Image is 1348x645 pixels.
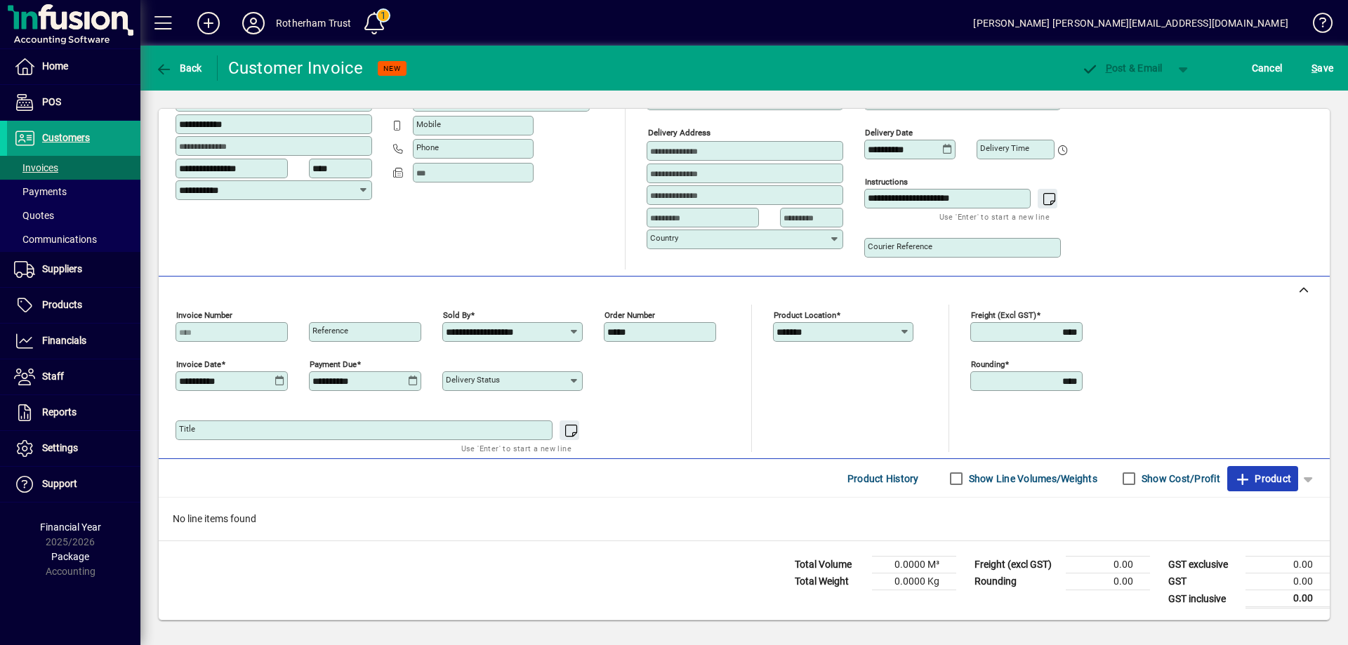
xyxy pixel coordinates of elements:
[650,233,678,243] mat-label: Country
[842,466,925,491] button: Product History
[980,143,1029,153] mat-label: Delivery time
[865,128,913,138] mat-label: Delivery date
[7,324,140,359] a: Financials
[7,288,140,323] a: Products
[7,204,140,227] a: Quotes
[939,208,1050,225] mat-hint: Use 'Enter' to start a new line
[14,234,97,245] span: Communications
[971,359,1005,369] mat-label: Rounding
[971,310,1036,320] mat-label: Freight (excl GST)
[14,162,58,173] span: Invoices
[42,335,86,346] span: Financials
[1106,62,1112,74] span: P
[179,424,195,434] mat-label: Title
[14,210,54,221] span: Quotes
[868,241,932,251] mat-label: Courier Reference
[42,96,61,107] span: POS
[176,359,221,369] mat-label: Invoice date
[443,310,470,320] mat-label: Sold by
[312,326,348,335] mat-label: Reference
[7,252,140,287] a: Suppliers
[847,467,919,490] span: Product History
[461,440,571,456] mat-hint: Use 'Enter' to start a new line
[1302,3,1330,48] a: Knowledge Base
[42,299,82,310] span: Products
[416,142,439,152] mat-label: Phone
[140,55,218,81] app-page-header-button: Back
[788,557,872,573] td: Total Volume
[1245,573,1330,590] td: 0.00
[416,119,441,129] mat-label: Mobile
[40,521,101,533] span: Financial Year
[42,442,78,453] span: Settings
[42,478,77,489] span: Support
[42,132,90,143] span: Customers
[1252,57,1283,79] span: Cancel
[973,12,1288,34] div: [PERSON_NAME] [PERSON_NAME][EMAIL_ADDRESS][DOMAIN_NAME]
[788,573,872,590] td: Total Weight
[42,406,77,418] span: Reports
[155,62,202,74] span: Back
[7,227,140,251] a: Communications
[1161,590,1245,608] td: GST inclusive
[967,557,1066,573] td: Freight (excl GST)
[383,64,401,73] span: NEW
[42,371,64,382] span: Staff
[872,557,956,573] td: 0.0000 M³
[1245,557,1330,573] td: 0.00
[1308,55,1337,81] button: Save
[7,85,140,120] a: POS
[446,375,500,385] mat-label: Delivery status
[1227,466,1298,491] button: Product
[7,156,140,180] a: Invoices
[1234,467,1291,490] span: Product
[1139,472,1220,486] label: Show Cost/Profit
[1161,557,1245,573] td: GST exclusive
[7,180,140,204] a: Payments
[228,57,364,79] div: Customer Invoice
[1066,557,1150,573] td: 0.00
[1066,573,1150,590] td: 0.00
[176,310,232,320] mat-label: Invoice number
[1161,573,1245,590] td: GST
[7,49,140,84] a: Home
[1245,590,1330,608] td: 0.00
[1311,57,1333,79] span: ave
[1248,55,1286,81] button: Cancel
[1081,62,1163,74] span: ost & Email
[967,573,1066,590] td: Rounding
[1074,55,1170,81] button: Post & Email
[604,310,655,320] mat-label: Order number
[7,395,140,430] a: Reports
[276,12,352,34] div: Rotherham Trust
[186,11,231,36] button: Add
[7,431,140,466] a: Settings
[872,573,956,590] td: 0.0000 Kg
[966,472,1097,486] label: Show Line Volumes/Weights
[152,55,206,81] button: Back
[774,310,836,320] mat-label: Product location
[865,177,908,187] mat-label: Instructions
[42,60,68,72] span: Home
[14,186,67,197] span: Payments
[1311,62,1317,74] span: S
[7,467,140,502] a: Support
[7,359,140,394] a: Staff
[231,11,276,36] button: Profile
[42,263,82,274] span: Suppliers
[310,359,357,369] mat-label: Payment due
[159,498,1330,540] div: No line items found
[51,551,89,562] span: Package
